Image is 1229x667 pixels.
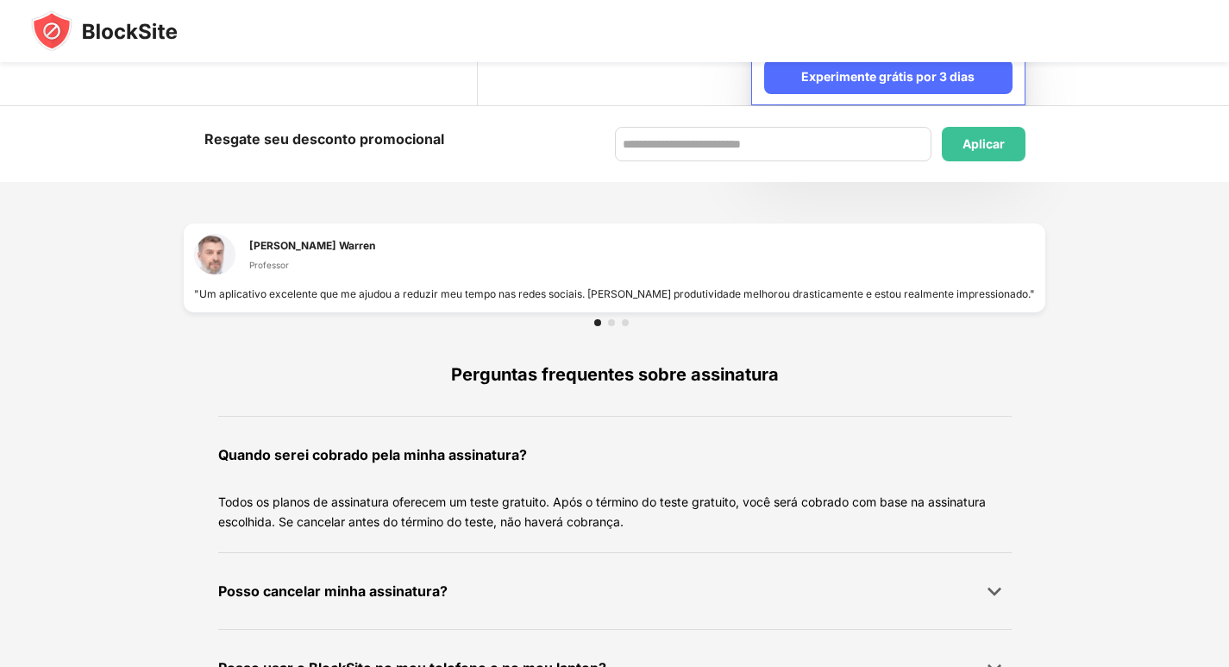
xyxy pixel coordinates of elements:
[249,239,375,252] font: [PERSON_NAME] Warren
[194,234,235,275] img: testimonial-1.jpg
[218,494,986,528] font: Todos os planos de assinatura oferecem um teste gratuito. Após o término do teste gratuito, você ...
[801,69,975,84] font: Experimente grátis por 3 dias
[218,446,527,463] font: Quando serei cobrado pela minha assinatura?
[218,582,448,600] font: Posso cancelar minha assinatura?
[194,287,1035,300] font: "Um aplicativo excelente que me ajudou a reduzir meu tempo nas redes sociais. [PERSON_NAME] produ...
[204,130,444,148] font: Resgate seu desconto promocional
[31,10,178,52] img: blocksite-icon-black.svg
[451,364,779,385] font: Perguntas frequentes sobre assinatura
[963,136,1005,151] font: Aplicar
[249,260,289,270] font: Professor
